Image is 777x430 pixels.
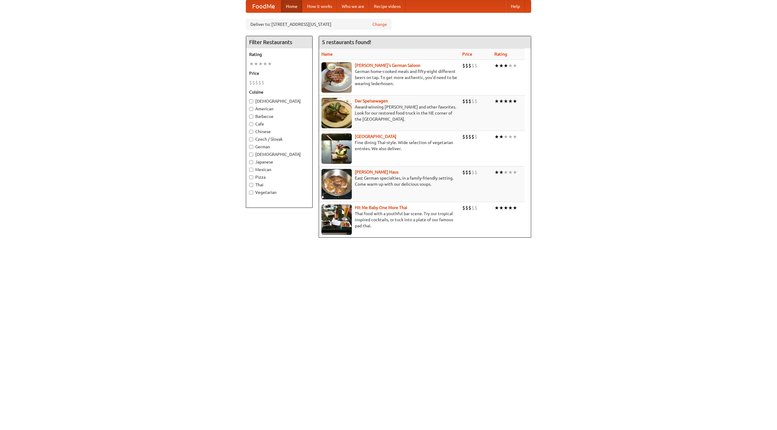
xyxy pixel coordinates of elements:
li: ★ [504,169,508,176]
li: $ [471,169,474,176]
li: ★ [499,205,504,211]
li: $ [462,98,465,105]
img: satay.jpg [321,133,352,164]
h4: Filter Restaurants [246,36,312,48]
a: Price [462,52,472,57]
input: Chinese [249,130,253,134]
a: Help [506,0,525,12]
a: Recipe videos [369,0,405,12]
li: ★ [494,98,499,105]
p: German home-cooked meals and fifty-eight different beers on tap. To get more authentic, you'd nee... [321,68,457,87]
li: $ [465,169,468,176]
img: esthers.jpg [321,62,352,93]
li: $ [462,62,465,69]
li: ★ [513,98,517,105]
label: Vegetarian [249,189,309,195]
li: $ [471,62,474,69]
label: [DEMOGRAPHIC_DATA] [249,151,309,157]
li: $ [462,205,465,211]
b: [PERSON_NAME]'s German Saloon [355,63,420,68]
li: $ [468,205,471,211]
li: $ [474,169,477,176]
li: ★ [513,205,517,211]
li: ★ [513,62,517,69]
li: $ [474,62,477,69]
li: ★ [499,133,504,140]
li: $ [465,133,468,140]
li: ★ [508,62,513,69]
li: ★ [249,60,254,67]
li: ★ [494,169,499,176]
li: ★ [254,60,258,67]
a: Who we are [337,0,369,12]
li: $ [471,133,474,140]
li: $ [474,98,477,105]
label: Cafe [249,121,309,127]
a: Rating [494,52,507,57]
li: ★ [499,62,504,69]
input: Vegetarian [249,191,253,194]
li: $ [462,169,465,176]
input: [DEMOGRAPHIC_DATA] [249,99,253,103]
label: [DEMOGRAPHIC_DATA] [249,98,309,104]
li: ★ [504,205,508,211]
label: Czech / Slovak [249,136,309,142]
label: Barbecue [249,113,309,119]
li: $ [249,79,252,86]
input: Mexican [249,168,253,172]
input: Barbecue [249,115,253,119]
a: [GEOGRAPHIC_DATA] [355,134,396,139]
li: $ [474,205,477,211]
li: $ [252,79,255,86]
label: American [249,106,309,112]
li: ★ [499,169,504,176]
li: $ [465,205,468,211]
img: babythai.jpg [321,205,352,235]
li: $ [462,133,465,140]
li: $ [468,98,471,105]
input: Thai [249,183,253,187]
li: ★ [267,60,272,67]
p: Thai food with a youthful bar scene. Try our tropical inspired cocktails, or tuck into a plate of... [321,211,457,229]
label: Japanese [249,159,309,165]
li: $ [255,79,258,86]
li: ★ [494,62,499,69]
li: ★ [263,60,267,67]
li: ★ [494,133,499,140]
li: $ [468,133,471,140]
h5: Cuisine [249,89,309,95]
a: How it works [302,0,337,12]
a: FoodMe [246,0,281,12]
li: $ [474,133,477,140]
a: [PERSON_NAME] Haus [355,170,399,174]
li: $ [465,98,468,105]
label: Pizza [249,174,309,180]
img: kohlhaus.jpg [321,169,352,199]
li: ★ [494,205,499,211]
a: Hit Me Baby One More Thai [355,205,407,210]
input: Cafe [249,122,253,126]
li: ★ [499,98,504,105]
li: ★ [504,62,508,69]
a: Name [321,52,333,57]
img: speisewagen.jpg [321,98,352,128]
li: $ [471,98,474,105]
div: Deliver to: [STREET_ADDRESS][US_STATE] [246,19,392,30]
li: ★ [504,133,508,140]
a: Home [281,0,302,12]
h5: Price [249,70,309,76]
li: ★ [508,205,513,211]
label: German [249,144,309,150]
input: American [249,107,253,111]
input: Pizza [249,175,253,179]
label: Chinese [249,129,309,135]
li: ★ [513,169,517,176]
input: [DEMOGRAPHIC_DATA] [249,153,253,157]
p: Award-winning [PERSON_NAME] and other favorites. Look for our restored food truck in the NE corne... [321,104,457,122]
input: German [249,145,253,149]
b: Der Speisewagen [355,98,388,103]
ng-pluralize: 5 restaurants found! [322,39,371,45]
